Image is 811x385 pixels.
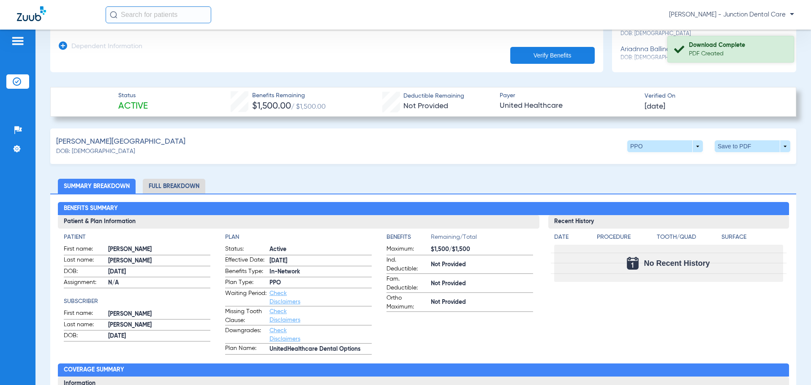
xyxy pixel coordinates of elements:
[225,344,267,354] span: Plan Name:
[269,345,372,354] span: UnitedHealthcare Dental Options
[225,256,267,266] span: Effective Date:
[291,104,326,110] span: / $1,500.00
[500,91,637,100] span: Payer
[645,92,782,101] span: Verified On
[108,257,210,265] span: [PERSON_NAME]
[225,307,267,325] span: Missing Tooth Clause:
[269,245,372,254] span: Active
[721,233,783,242] h4: Surface
[64,267,105,277] span: DOB:
[225,289,267,306] span: Waiting Period:
[108,310,210,319] span: [PERSON_NAME]
[620,30,746,38] span: DOB: [DEMOGRAPHIC_DATA]
[58,215,539,229] h3: Patient & Plan Information
[386,294,428,311] span: Ortho Maximum:
[64,331,105,341] span: DOB:
[56,147,135,156] span: DOB: [DEMOGRAPHIC_DATA]
[225,278,267,288] span: Plan Type:
[689,41,787,49] div: Download Complete
[500,101,637,111] span: United Healthcare
[225,267,267,277] span: Benefits Type:
[64,233,210,242] h4: Patient
[225,326,267,343] span: Downgrades:
[554,233,590,245] app-breakdown-title: Date
[108,268,210,276] span: [DATE]
[554,233,590,242] h4: Date
[510,47,595,64] button: Verify Benefits
[71,43,142,51] h3: Dependent Information
[644,259,710,268] span: No Recent History
[645,101,665,112] span: [DATE]
[252,91,326,100] span: Benefits Remaining
[64,256,105,266] span: Last name:
[11,36,24,46] img: hamburger-icon
[431,245,533,254] span: $1,500/$1,500
[620,46,746,61] div: ariadnna ballines
[386,275,428,292] span: Fam. Deductible:
[269,309,300,323] a: Check Disclaimers
[17,6,46,21] img: Zuub Logo
[627,257,639,270] img: Calendar
[669,11,794,19] span: [PERSON_NAME] - Junction Dental Care
[403,92,464,101] span: Deductible Remaining
[225,245,267,255] span: Status:
[269,290,300,305] a: Check Disclaimers
[431,298,533,307] span: Not Provided
[252,102,291,111] span: $1,500.00
[143,179,205,194] li: Full Breakdown
[225,233,372,242] h4: Plan
[58,363,789,377] h2: Coverage Summary
[597,233,654,242] h4: Procedure
[689,49,787,58] div: PDF Created
[431,233,533,245] span: Remaining/Total
[58,179,136,194] li: Summary Breakdown
[386,233,431,242] h4: Benefits
[58,202,789,216] h2: Benefits Summary
[269,268,372,276] span: In-Network
[431,279,533,288] span: Not Provided
[108,245,210,254] span: [PERSON_NAME]
[386,245,428,255] span: Maximum:
[118,101,148,112] span: Active
[627,140,703,152] button: PPO
[548,215,789,229] h3: Recent History
[64,309,105,319] span: First name:
[386,256,428,273] span: Ind. Deductible:
[110,11,117,19] img: Search Icon
[721,233,783,245] app-breakdown-title: Surface
[597,233,654,245] app-breakdown-title: Procedure
[108,279,210,287] span: N/A
[620,54,746,62] span: DOB: [DEMOGRAPHIC_DATA]
[56,137,185,147] span: [PERSON_NAME][GEOGRAPHIC_DATA]
[64,320,105,330] span: Last name:
[64,245,105,255] span: First name:
[106,6,211,23] input: Search for patients
[657,233,718,242] h4: Tooth/Quad
[386,233,431,245] app-breakdown-title: Benefits
[64,278,105,288] span: Assignment:
[64,297,210,306] h4: Subscriber
[431,260,533,269] span: Not Provided
[269,257,372,265] span: [DATE]
[269,328,300,342] a: Check Disclaimers
[118,91,148,100] span: Status
[715,140,790,152] button: Save to PDF
[108,321,210,330] span: [PERSON_NAME]
[403,102,448,110] span: Not Provided
[108,332,210,341] span: [DATE]
[657,233,718,245] app-breakdown-title: Tooth/Quad
[269,279,372,287] span: PPO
